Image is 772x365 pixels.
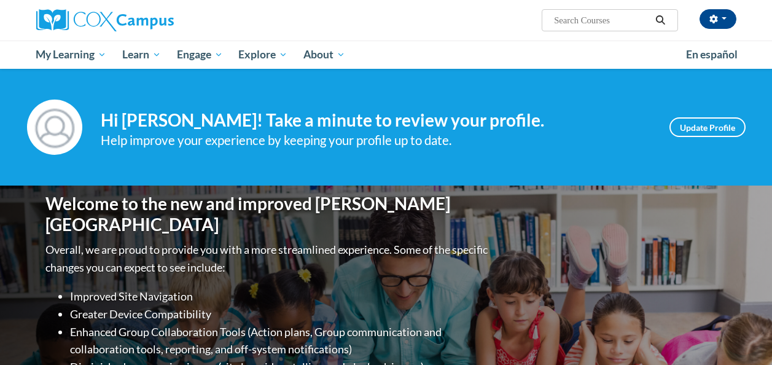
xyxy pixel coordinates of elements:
iframe: Button to launch messaging window [723,316,762,355]
span: Engage [177,47,223,62]
li: Greater Device Compatibility [70,305,491,323]
img: Profile Image [27,100,82,155]
img: Cox Campus [36,9,174,31]
span: About [303,47,345,62]
button: Account Settings [700,9,736,29]
a: En español [678,42,746,68]
a: Update Profile [669,117,746,137]
h1: Welcome to the new and improved [PERSON_NAME][GEOGRAPHIC_DATA] [45,194,491,235]
li: Improved Site Navigation [70,288,491,305]
a: Engage [169,41,231,69]
button: Search [651,13,669,28]
span: Explore [238,47,287,62]
a: Explore [230,41,295,69]
input: Search Courses [553,13,651,28]
p: Overall, we are proud to provide you with a more streamlined experience. Some of the specific cha... [45,241,491,277]
a: Learn [114,41,169,69]
li: Enhanced Group Collaboration Tools (Action plans, Group communication and collaboration tools, re... [70,323,491,359]
a: About [295,41,353,69]
h4: Hi [PERSON_NAME]! Take a minute to review your profile. [101,110,651,131]
span: Learn [122,47,161,62]
div: Main menu [27,41,746,69]
a: My Learning [28,41,115,69]
span: My Learning [36,47,106,62]
div: Help improve your experience by keeping your profile up to date. [101,130,651,151]
span: En español [686,48,738,61]
a: Cox Campus [36,9,257,31]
